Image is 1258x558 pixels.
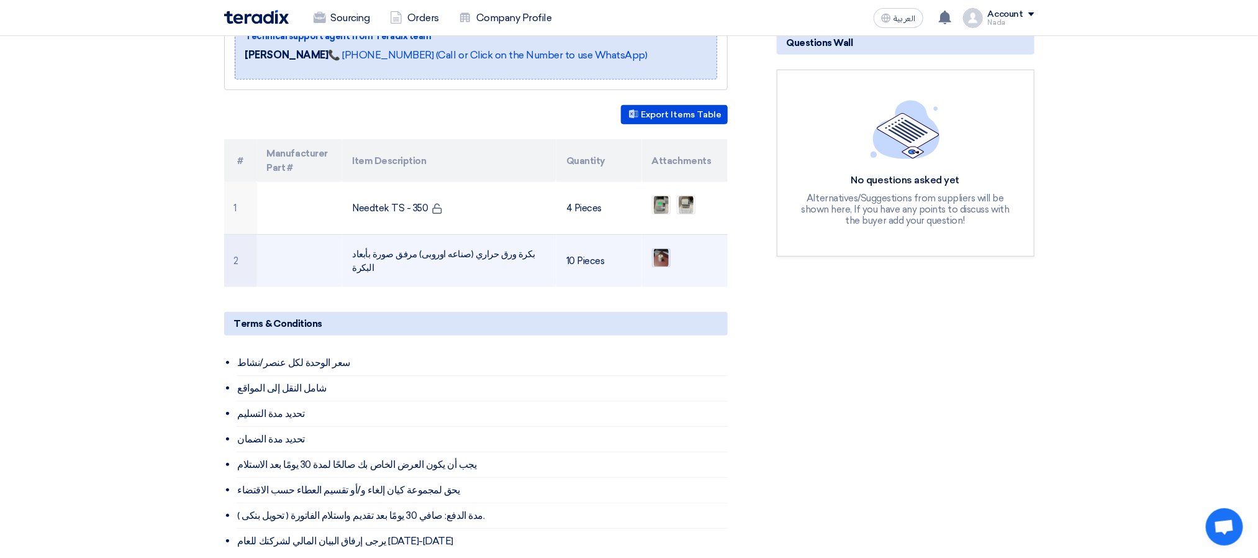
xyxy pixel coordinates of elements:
[328,49,647,61] a: 📞 [PHONE_NUMBER] (Call or Click on the Number to use WhatsApp)
[677,194,695,216] img: WhatsApp_Image__at__1757512834877.jpeg
[224,139,257,182] th: #
[237,350,728,376] li: سعر الوحدة لكل عنصر/نشاط
[642,139,728,182] th: Attachments
[342,235,556,288] td: بكرة ورق حراري (صناعه اوروبى) مرفق صورة بأبعاد البكرة
[556,235,642,288] td: 10 Pieces
[556,139,642,182] th: Quantity
[237,376,728,401] li: شامل النقل إلى المواقع
[237,478,728,503] li: يحق لمجموعة كيان إلغاء و/أو تقسيم العطاء حسب الاقتضاء
[224,235,257,288] td: 2
[621,105,728,124] button: Export Items Table
[224,10,289,24] img: Teradix logo
[245,49,328,61] strong: [PERSON_NAME]
[800,174,1011,187] div: No questions asked yet
[224,182,257,235] td: 1
[234,317,322,331] span: Terms & Conditions
[556,182,642,235] td: 4 Pieces
[245,30,707,43] div: Technical support agent from Teradix team
[874,8,923,28] button: العربية
[257,139,343,182] th: Manufacturer Part #
[871,100,940,158] img: empty_state_list.svg
[237,503,728,529] li: ( تحويل بنكى ) مدة الدفع: صافي 30 يومًا بعد تقديم واستلام الفاتورة.
[304,4,380,32] a: Sourcing
[787,36,853,50] span: Questions Wall
[1206,508,1243,546] div: Open chat
[988,9,1023,20] div: Account
[237,401,728,427] li: تحديد مدة التسليم
[653,194,670,216] img: WhatsApp_Image__at___1757512834621.jpeg
[342,182,556,235] td: Needtek TS - 350
[800,193,1011,226] div: Alternatives/Suggestions from suppliers will be shown here, If you have any points to discuss wit...
[988,19,1034,26] div: Nada
[237,452,728,478] li: يجب أن يكون العرض الخاص بك صالحًا لمدة 30 يومًا بعد الاستلام
[237,427,728,452] li: تحديد مدة الضمان
[237,529,728,554] li: يرجى إرفاق البيان المالي لشركتك للعام [DATE]-[DATE]
[963,8,983,28] img: profile_test.png
[449,4,562,32] a: Company Profile
[653,247,670,269] img: _1757513075446.jpg
[380,4,449,32] a: Orders
[894,14,916,23] span: العربية
[342,139,556,182] th: Item Description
